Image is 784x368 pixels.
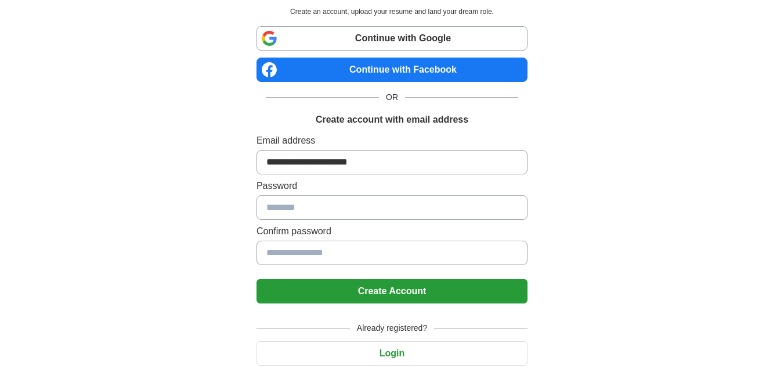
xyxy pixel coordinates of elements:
[259,6,525,17] p: Create an account, upload your resume and land your dream role.
[256,348,528,358] a: Login
[256,179,528,193] label: Password
[316,113,468,127] h1: Create account with email address
[379,91,405,103] span: OR
[256,58,528,82] a: Continue with Facebook
[350,322,434,334] span: Already registered?
[256,279,528,303] button: Create Account
[256,341,528,366] button: Login
[256,134,528,148] label: Email address
[256,224,528,238] label: Confirm password
[256,26,528,51] a: Continue with Google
